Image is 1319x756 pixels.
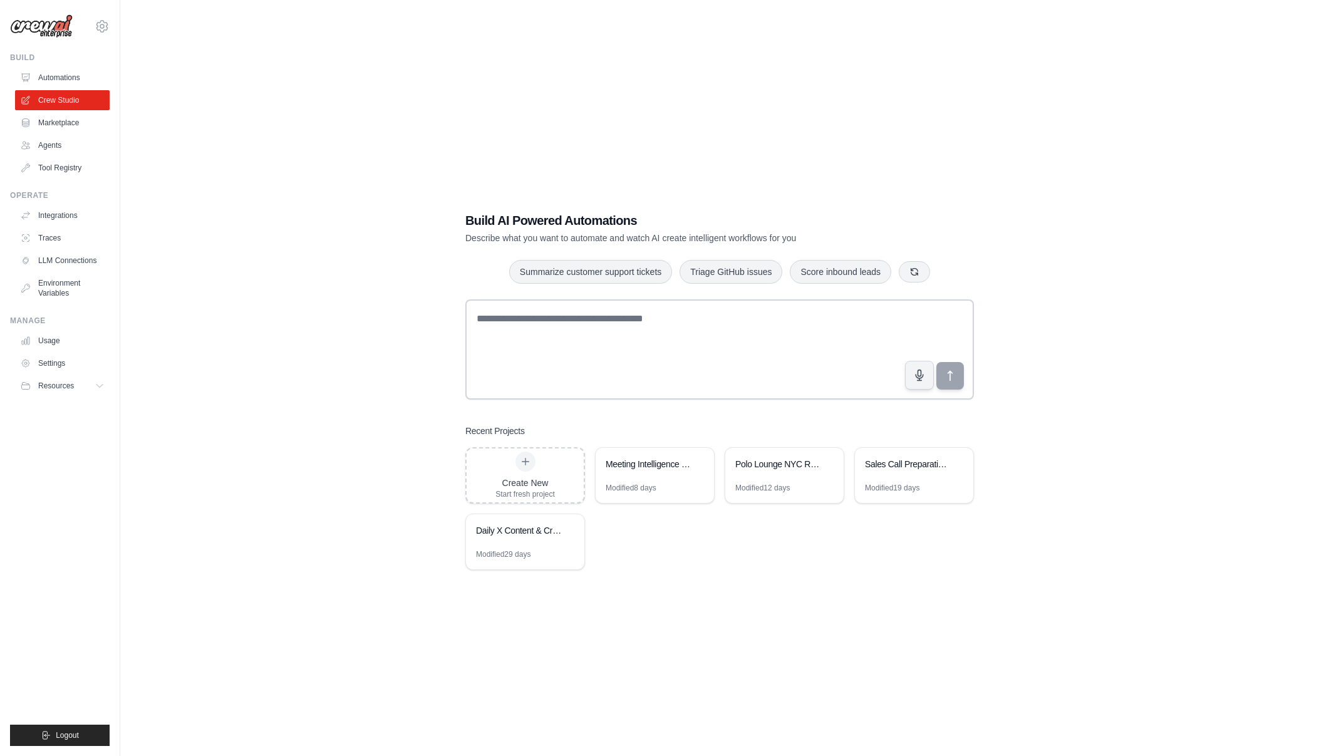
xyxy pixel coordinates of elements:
h1: Build AI Powered Automations [465,212,886,229]
a: Traces [15,228,110,248]
button: Click to speak your automation idea [905,361,934,390]
div: Modified 19 days [865,483,919,493]
img: Logo [10,14,73,38]
a: Crew Studio [15,90,110,110]
div: Sales Call Preparation Research [865,458,951,470]
a: Usage [15,331,110,351]
button: Summarize customer support tickets [509,260,672,284]
p: Describe what you want to automate and watch AI create intelligent workflows for you [465,232,886,244]
div: Modified 8 days [606,483,656,493]
div: Build [10,53,110,63]
div: Start fresh project [495,489,555,499]
h3: Recent Projects [465,425,525,437]
a: Agents [15,135,110,155]
a: LLM Connections [15,251,110,271]
a: Integrations [15,205,110,225]
a: Automations [15,68,110,88]
button: Resources [15,376,110,396]
span: Resources [38,381,74,391]
button: Triage GitHub issues [680,260,782,284]
div: Operate [10,190,110,200]
button: Score inbound leads [790,260,891,284]
div: Polo Lounge NYC Reservation Monitor [735,458,821,470]
a: Marketplace [15,113,110,133]
a: Settings [15,353,110,373]
a: Tool Registry [15,158,110,178]
button: Get new suggestions [899,261,930,282]
div: Daily X Content & CrewAI Social Strategy [476,524,562,537]
div: Create New [495,477,555,489]
div: Manage [10,316,110,326]
div: Modified 29 days [476,549,530,559]
div: Modified 12 days [735,483,790,493]
div: Meeting Intelligence Prep [606,458,691,470]
a: Environment Variables [15,273,110,303]
button: Logout [10,725,110,746]
span: Logout [56,730,79,740]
